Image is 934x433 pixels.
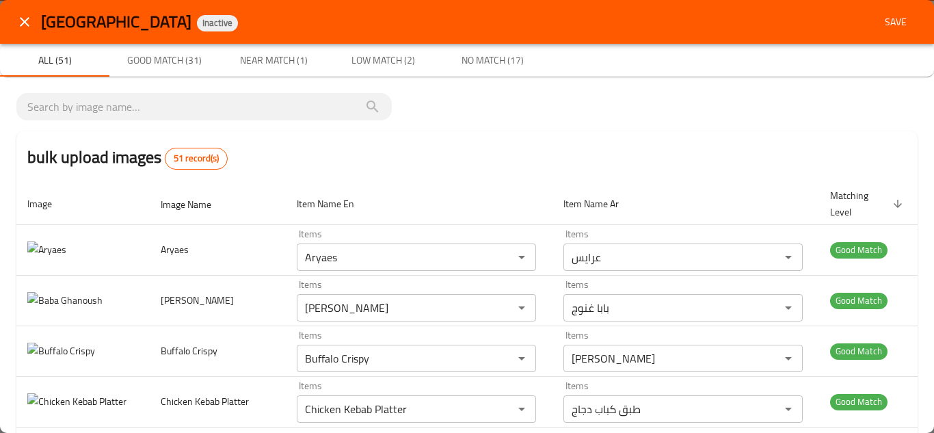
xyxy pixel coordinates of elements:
button: Open [512,349,531,368]
span: Image Name [161,196,229,213]
span: Matching Level [830,187,907,220]
th: Item Name Ar [552,183,819,225]
span: Good Match [830,293,888,309]
button: Open [779,399,798,419]
span: Low Match (2) [336,52,429,69]
span: [PERSON_NAME] [161,291,234,309]
input: search [27,96,381,118]
img: Chicken Kebab Platter [27,393,126,410]
button: Open [779,248,798,267]
span: Buffalo Crispy [161,342,217,360]
span: Inactive [197,17,238,29]
span: Near Match (1) [227,52,320,69]
span: Aryaes [161,241,189,259]
button: Open [779,349,798,368]
img: Buffalo Crispy [27,343,95,360]
img: Aryaes [27,241,66,259]
span: Good Match (31) [118,52,211,69]
img: Baba Ghanoush [27,292,103,309]
span: 51 record(s) [165,152,227,166]
span: No Match (17) [446,52,539,69]
span: [GEOGRAPHIC_DATA] [41,6,191,37]
button: Open [512,298,531,317]
button: close [8,5,41,38]
span: Save [879,14,912,31]
th: Item Name En [286,183,552,225]
button: Open [512,248,531,267]
button: Open [779,298,798,317]
th: Image [16,183,150,225]
span: Good Match [830,242,888,258]
button: Open [512,399,531,419]
span: All (51) [8,52,101,69]
span: Good Match [830,343,888,359]
div: Inactive [197,15,238,31]
span: Good Match [830,394,888,410]
span: Chicken Kebab Platter [161,393,249,410]
button: Save [874,10,918,35]
div: Total records count [165,148,228,170]
h2: bulk upload images [27,145,228,170]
